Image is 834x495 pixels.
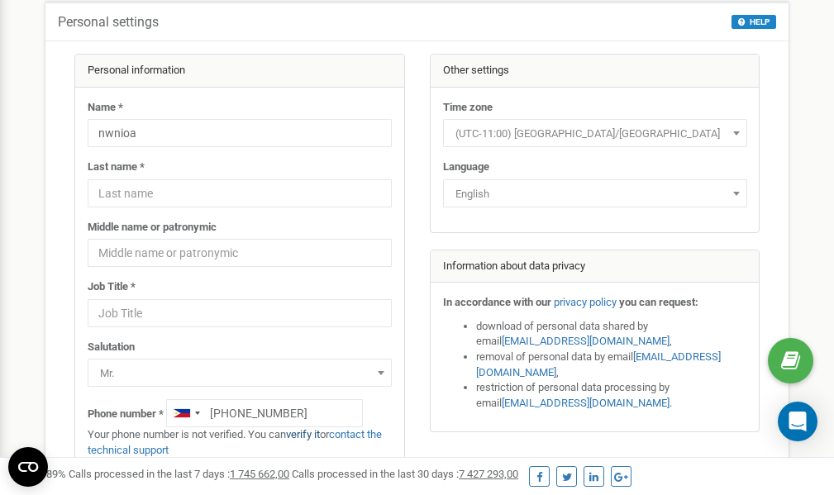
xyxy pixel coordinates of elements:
[88,359,392,387] span: Mr.
[88,119,392,147] input: Name
[88,407,164,422] label: Phone number *
[449,122,741,145] span: (UTC-11:00) Pacific/Midway
[167,400,205,426] div: Telephone country code
[75,55,404,88] div: Personal information
[476,350,747,380] li: removal of personal data by email ,
[230,468,289,480] u: 1 745 662,00
[88,427,392,458] p: Your phone number is not verified. You can or
[431,55,760,88] div: Other settings
[502,397,670,409] a: [EMAIL_ADDRESS][DOMAIN_NAME]
[443,119,747,147] span: (UTC-11:00) Pacific/Midway
[93,362,386,385] span: Mr.
[8,447,48,487] button: Open CMP widget
[619,296,698,308] strong: you can request:
[88,428,382,456] a: contact the technical support
[778,402,817,441] div: Open Intercom Messenger
[88,340,135,355] label: Salutation
[88,239,392,267] input: Middle name or patronymic
[431,250,760,283] div: Information about data privacy
[88,100,123,116] label: Name *
[732,15,776,29] button: HELP
[443,159,489,175] label: Language
[88,220,217,236] label: Middle name or patronymic
[88,279,136,295] label: Job Title *
[88,299,392,327] input: Job Title
[459,468,518,480] u: 7 427 293,00
[88,179,392,207] input: Last name
[69,468,289,480] span: Calls processed in the last 7 days :
[443,296,551,308] strong: In accordance with our
[476,380,747,411] li: restriction of personal data processing by email .
[554,296,617,308] a: privacy policy
[58,15,159,30] h5: Personal settings
[292,468,518,480] span: Calls processed in the last 30 days :
[476,319,747,350] li: download of personal data shared by email ,
[449,183,741,206] span: English
[286,428,320,440] a: verify it
[443,100,493,116] label: Time zone
[443,179,747,207] span: English
[166,399,363,427] input: +1-800-555-55-55
[88,159,145,175] label: Last name *
[476,350,721,378] a: [EMAIL_ADDRESS][DOMAIN_NAME]
[502,335,670,347] a: [EMAIL_ADDRESS][DOMAIN_NAME]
